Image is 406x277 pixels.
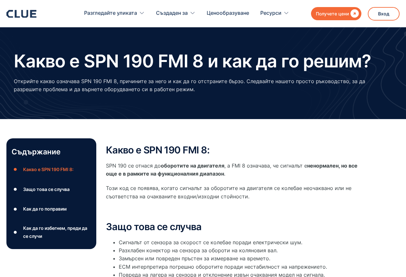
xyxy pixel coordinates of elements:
font: Разгледайте уликата [84,10,137,16]
font: Разхлабен конектор на сензора за обороти на коляновия вал. [119,247,278,254]
font: ECM интерпретира погрешно оборотите поради нестабилност на напрежението. [119,264,327,270]
font: Ценообразуване [207,10,249,16]
font: ● [13,207,17,212]
font: Какво е SPN 190 FMI 8: [23,167,73,172]
a: ●Защо това се случва [12,185,91,194]
font: SPN 190 се отнася до [106,162,161,169]
font: , а FMI 8 означава, че сигналът е [224,162,307,169]
font: Защо това се случва [106,221,202,232]
font: Как да го поправим [23,206,67,212]
font: Създаден за [156,10,188,16]
font: Как да го избегнем, преди да се случи [23,225,87,239]
font: ● [13,230,17,235]
font: Ресурси [260,10,281,16]
font: ● [13,167,17,172]
font: Този код се появява, когато сигналът за оборотите на двигателя се колебае неочаквано или не съотв... [106,185,351,199]
font: Какво е SPN 190 FMI 8 и как да го решим? [14,50,371,72]
font: ● [13,187,17,192]
a: ●Как да го поправим [12,204,91,214]
div: Разгледайте уликата [84,3,145,23]
font: Защо това се случва [23,186,70,192]
div: Ресурси [260,3,289,23]
font: Вход [378,11,389,16]
div: Създаден за [156,3,195,23]
font: Сигналът от сензора за скорост се колебае поради електрически шум. [119,239,302,246]
a: Ценообразуване [207,3,249,23]
font: Получете цени [316,11,349,16]
font:  [350,9,359,18]
font: оборотите на двигателя [161,162,224,169]
font: Открийте какво означава SPN 190 FMI 8, причините за него и как да го отстраните бързо. Следвайте ... [14,78,365,92]
font: Какво е SPN 190 FMI 8: [106,144,210,156]
a: ●Как да го избегнем, преди да се случи [12,224,91,240]
a: ●Какво е SPN 190 FMI 8: [12,165,91,174]
font: Замърсен или повреден пръстен за измерване на времето. [119,255,270,262]
a: Вход [368,7,400,21]
font: . [224,170,225,177]
a: Получете цени [311,7,361,20]
font: Съдържание [12,147,61,156]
